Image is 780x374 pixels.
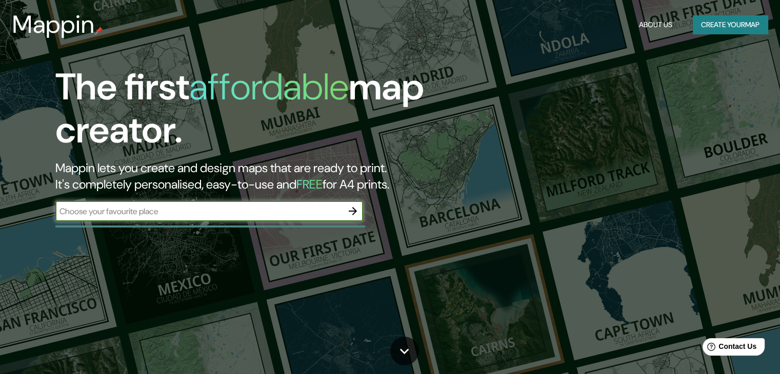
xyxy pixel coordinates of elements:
[635,15,676,34] button: About Us
[55,160,446,193] h2: Mappin lets you create and design maps that are ready to print. It's completely personalised, eas...
[95,27,103,35] img: mappin-pin
[12,10,95,39] h3: Mappin
[55,205,343,217] input: Choose your favourite place
[189,63,349,111] h1: affordable
[693,15,768,34] button: Create yourmap
[689,334,769,363] iframe: Help widget launcher
[296,176,323,192] h5: FREE
[55,66,446,160] h1: The first map creator.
